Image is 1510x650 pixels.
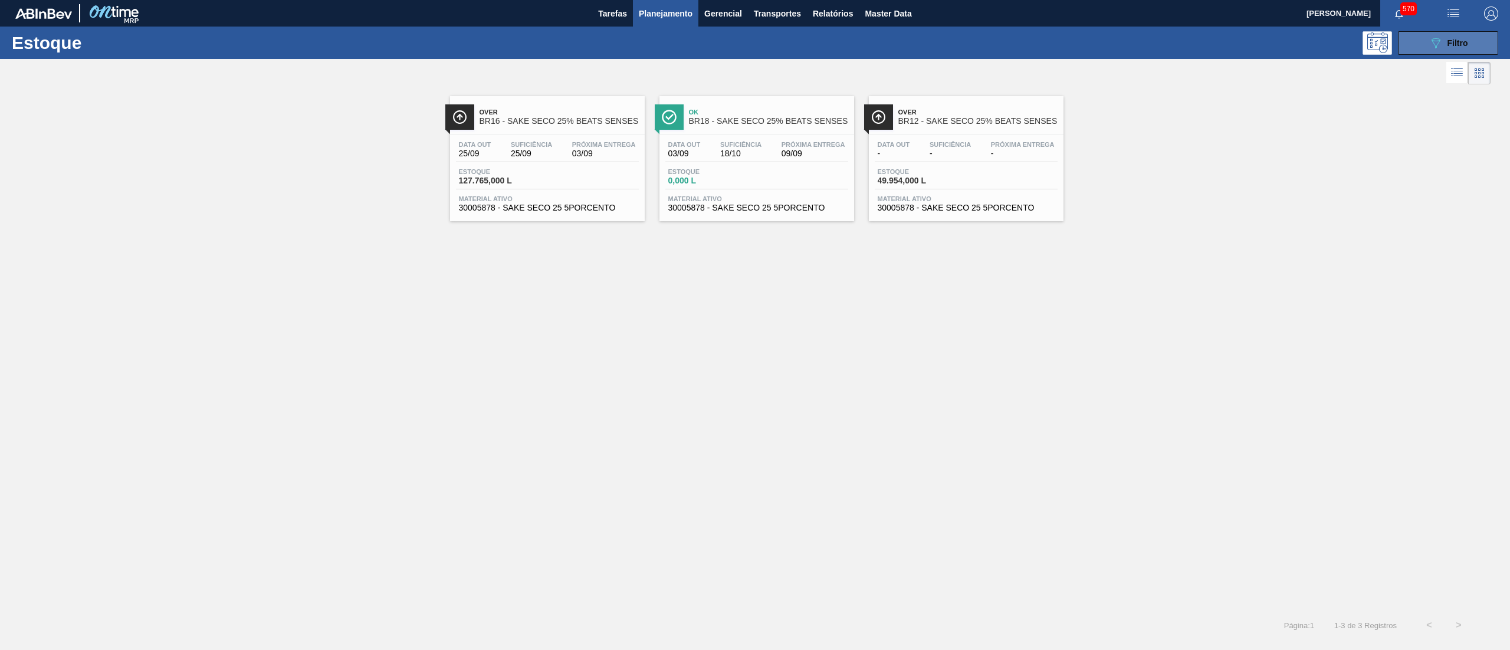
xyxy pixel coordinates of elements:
[459,195,636,202] span: Material ativo
[720,149,761,158] span: 18/10
[1446,62,1468,84] div: Visão em Lista
[704,6,742,21] span: Gerencial
[878,203,1055,212] span: 30005878 - SAKE SECO 25 5PORCENTO
[782,149,845,158] span: 09/09
[865,6,911,21] span: Master Data
[878,168,960,175] span: Estoque
[480,117,639,126] span: BR16 - SAKE SECO 25% BEATS SENSES
[754,6,801,21] span: Transportes
[1363,31,1392,55] div: Pogramando: nenhum usuário selecionado
[572,149,636,158] span: 03/09
[1447,38,1468,48] span: Filtro
[668,176,751,185] span: 0,000 L
[878,195,1055,202] span: Material ativo
[15,8,72,19] img: TNhmsLtSVTkK8tSr43FrP2fwEKptu5GPRR3wAAAABJRU5ErkJggg==
[598,6,627,21] span: Tarefas
[1400,2,1417,15] span: 570
[930,141,971,148] span: Suficiência
[668,195,845,202] span: Material ativo
[668,203,845,212] span: 30005878 - SAKE SECO 25 5PORCENTO
[12,36,195,50] h1: Estoque
[441,87,651,221] a: ÍconeOverBR16 - SAKE SECO 25% BEATS SENSESData out25/09Suficiência25/09Próxima Entrega03/09Estoqu...
[898,109,1058,116] span: Over
[639,6,692,21] span: Planejamento
[1332,621,1397,630] span: 1 - 3 de 3 Registros
[1444,610,1473,640] button: >
[898,117,1058,126] span: BR12 - SAKE SECO 25% BEATS SENSES
[689,117,848,126] span: BR18 - SAKE SECO 25% BEATS SENSES
[452,110,467,124] img: Ícone
[813,6,853,21] span: Relatórios
[459,203,636,212] span: 30005878 - SAKE SECO 25 5PORCENTO
[878,176,960,185] span: 49.954,000 L
[878,149,910,158] span: -
[459,141,491,148] span: Data out
[860,87,1069,221] a: ÍconeOverBR12 - SAKE SECO 25% BEATS SENSESData out-Suficiência-Próxima Entrega-Estoque49.954,000 ...
[1414,610,1444,640] button: <
[1468,62,1491,84] div: Visão em Cards
[511,141,552,148] span: Suficiência
[459,176,541,185] span: 127.765,000 L
[511,149,552,158] span: 25/09
[572,141,636,148] span: Próxima Entrega
[871,110,886,124] img: Ícone
[1380,5,1418,22] button: Notificações
[991,141,1055,148] span: Próxima Entrega
[668,149,701,158] span: 03/09
[459,168,541,175] span: Estoque
[878,141,910,148] span: Data out
[1446,6,1460,21] img: userActions
[662,110,677,124] img: Ícone
[782,141,845,148] span: Próxima Entrega
[720,141,761,148] span: Suficiência
[459,149,491,158] span: 25/09
[930,149,971,158] span: -
[651,87,860,221] a: ÍconeOkBR18 - SAKE SECO 25% BEATS SENSESData out03/09Suficiência18/10Próxima Entrega09/09Estoque0...
[1484,6,1498,21] img: Logout
[480,109,639,116] span: Over
[668,141,701,148] span: Data out
[991,149,1055,158] span: -
[689,109,848,116] span: Ok
[1398,31,1498,55] button: Filtro
[1284,621,1314,630] span: Página : 1
[668,168,751,175] span: Estoque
